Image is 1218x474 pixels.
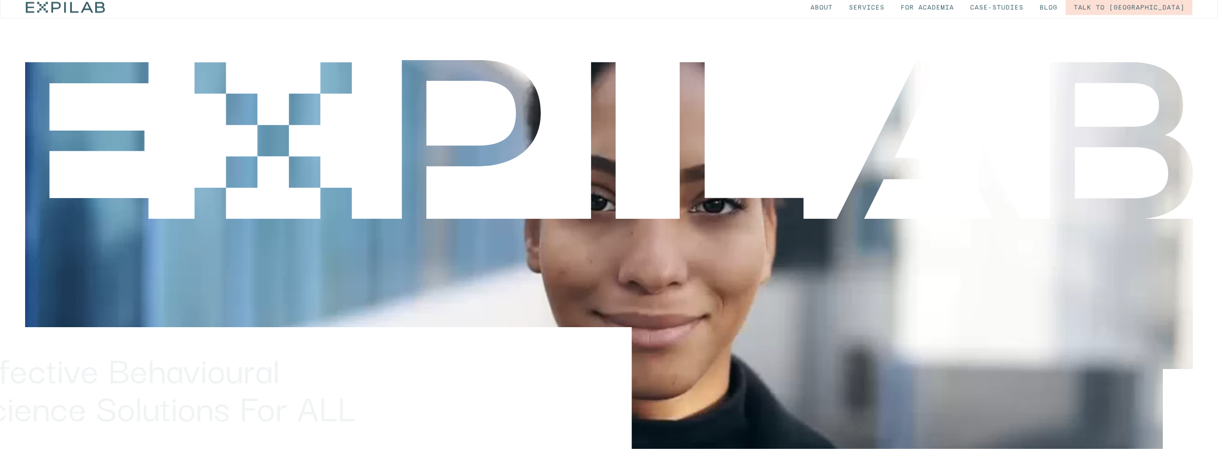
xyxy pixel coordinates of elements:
img: Expilab - effective behavioural solutions for all [25,60,1193,219]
